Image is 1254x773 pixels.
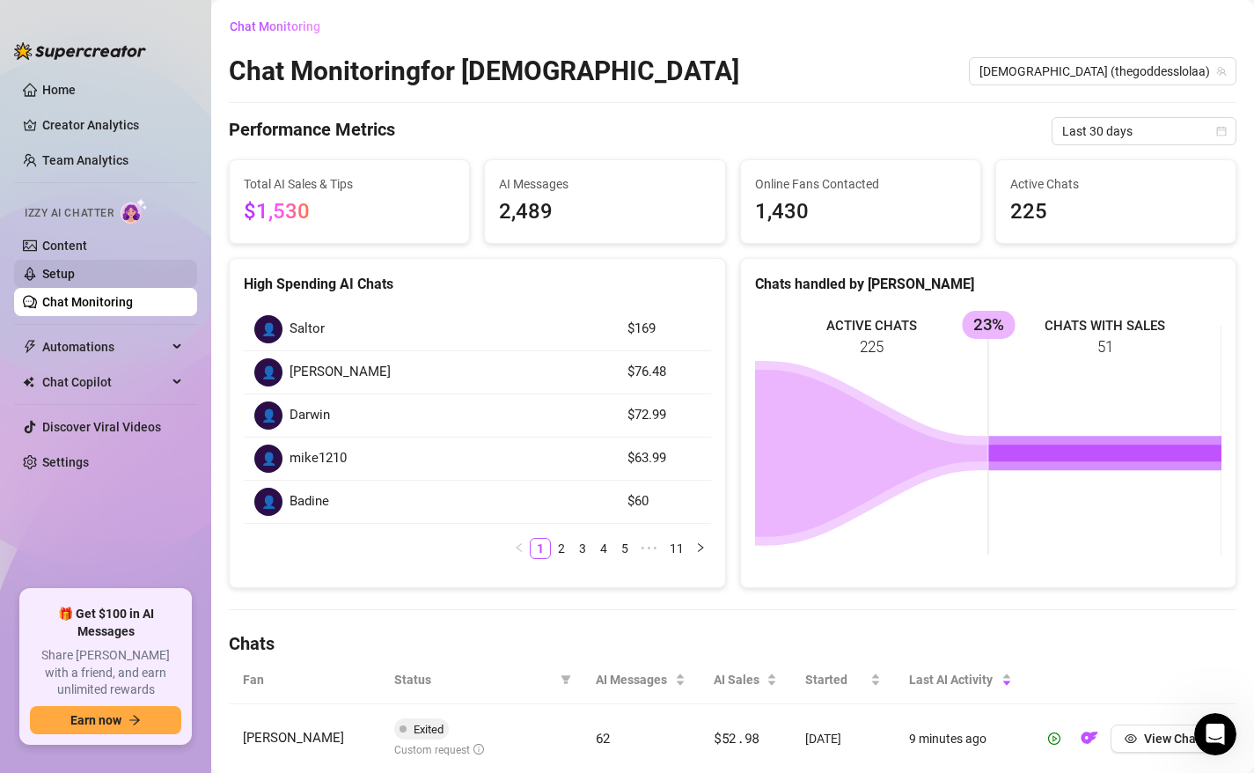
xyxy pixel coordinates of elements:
span: Share [PERSON_NAME] with a friend, and earn unlimited rewards [30,647,181,699]
div: 👤 [254,401,282,430]
a: Creator Analytics [42,111,183,139]
div: 👤 [254,358,282,386]
span: calendar [1216,126,1227,136]
th: Last AI Activity [895,656,1026,704]
span: filter [557,666,575,693]
img: Chat Copilot [23,376,34,388]
div: 👤 [254,488,282,516]
li: Next 5 Pages [635,538,664,559]
li: 11 [664,538,690,559]
span: View Chat [1144,732,1200,746]
button: left [509,538,530,559]
article: $169 [627,319,700,340]
span: right [695,542,706,553]
span: Status [394,670,554,689]
span: mike1210 [290,448,347,469]
li: 1 [530,538,551,559]
span: AI Sales [714,670,763,689]
span: $1,530 [244,199,310,224]
span: left [514,542,524,553]
a: Content [42,239,87,253]
h4: Chats [229,631,1236,656]
button: View Chat [1111,725,1214,753]
a: Discover Viral Videos [42,420,161,434]
a: Team Analytics [42,153,128,167]
th: AI Sales [700,656,791,704]
span: $52.98 [714,729,759,747]
li: Previous Page [509,538,530,559]
span: filter [561,674,571,685]
button: right [690,538,711,559]
a: Chat Monitoring [42,295,133,309]
a: 3 [573,539,592,558]
article: $76.48 [627,362,700,383]
span: 225 [1010,195,1221,229]
span: 62 [596,729,611,747]
div: Chats handled by [PERSON_NAME] [755,273,1222,295]
article: $63.99 [627,448,700,469]
div: 👤 [254,445,282,473]
span: AI Messages [596,670,671,689]
span: Earn now [70,713,121,727]
button: Chat Monitoring [229,12,334,40]
button: Earn nowarrow-right [30,706,181,734]
img: AI Chatter [121,198,148,224]
span: Darwin [290,405,330,426]
h4: Performance Metrics [229,117,395,145]
span: ••• [635,538,664,559]
span: 🎁 Get $100 in AI Messages [30,606,181,640]
li: 2 [551,538,572,559]
a: OF [1075,735,1104,749]
span: Automations [42,333,167,361]
span: 1,430 [755,195,966,229]
a: 4 [594,539,613,558]
span: Last AI Activity [909,670,998,689]
span: Izzy AI Chatter [25,205,114,222]
a: 11 [664,539,689,558]
a: 2 [552,539,571,558]
span: team [1216,66,1227,77]
span: 2,489 [499,195,710,229]
span: eye [1125,733,1137,745]
a: 1 [531,539,550,558]
span: AI Messages [499,174,710,194]
span: Active Chats [1010,174,1221,194]
span: Total AI Sales & Tips [244,174,455,194]
li: Next Page [690,538,711,559]
span: Chat Monitoring [230,19,320,33]
div: High Spending AI Chats [244,273,711,295]
span: Online Fans Contacted [755,174,966,194]
img: logo-BBDzfeDw.svg [14,42,146,60]
th: AI Messages [582,656,700,704]
span: info-circle [473,744,484,755]
a: Setup [42,267,75,281]
span: Saltor [290,319,325,340]
span: [PERSON_NAME] [243,730,344,746]
h2: Chat Monitoring for [DEMOGRAPHIC_DATA] [229,55,739,88]
a: Home [42,83,76,97]
button: OF [1075,725,1104,753]
span: Exited [414,723,444,736]
span: Custom request [394,744,484,756]
span: Badine [290,491,329,512]
li: 4 [593,538,614,559]
span: Goddess (thegoddesslolaa) [979,58,1226,85]
span: Started [805,670,867,689]
li: 3 [572,538,593,559]
span: Chat Copilot [42,368,167,396]
iframe: Intercom live chat [1194,713,1236,755]
img: OF [1081,729,1098,747]
th: Fan [229,656,380,704]
a: Settings [42,455,89,469]
span: [PERSON_NAME] [290,362,391,383]
article: $72.99 [627,405,700,426]
a: 5 [615,539,634,558]
span: arrow-right [128,714,141,726]
span: play-circle [1048,733,1060,745]
span: Last 30 days [1062,118,1226,144]
article: $60 [627,491,700,512]
span: thunderbolt [23,340,37,354]
li: 5 [614,538,635,559]
th: Started [791,656,895,704]
div: 👤 [254,315,282,343]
